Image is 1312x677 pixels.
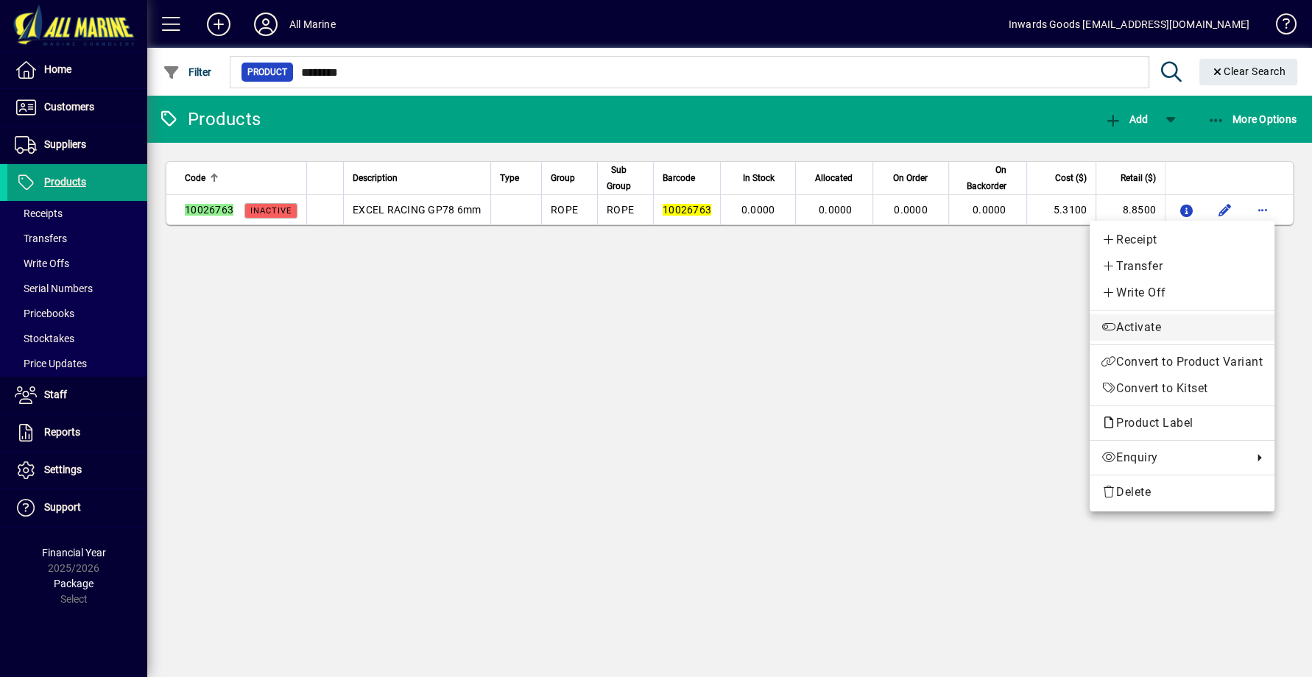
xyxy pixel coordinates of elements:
span: Delete [1101,483,1263,501]
span: Convert to Kitset [1101,380,1263,397]
span: Receipt [1101,231,1263,249]
span: Write Off [1101,284,1263,302]
span: Enquiry [1101,449,1245,467]
span: Transfer [1101,258,1263,275]
span: Activate [1101,319,1263,336]
button: Activate product [1090,314,1274,341]
span: Product Label [1101,416,1201,430]
span: Convert to Product Variant [1101,353,1263,371]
